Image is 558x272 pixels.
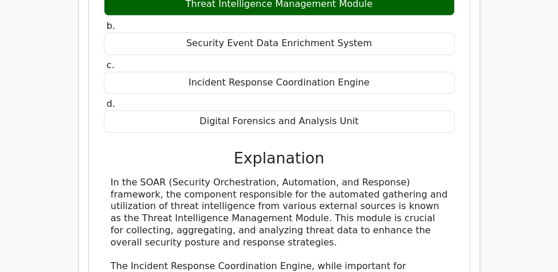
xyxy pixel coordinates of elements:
span: d. [107,98,115,109]
div: Digital Forensics and Analysis Unit [104,110,455,133]
div: Incident Response Coordination Engine [104,72,455,94]
span: c. [107,59,115,70]
div: Security Event Data Enrichment System [104,32,455,55]
span: b. [107,20,115,31]
h3: Explanation [111,149,448,167]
